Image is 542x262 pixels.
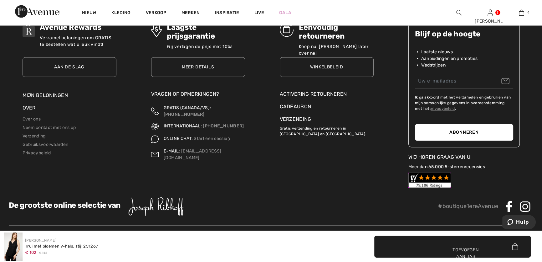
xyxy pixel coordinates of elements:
[430,106,455,111] a: privacybeleid
[455,106,456,111] font: .
[54,64,84,70] font: Aan de slag
[164,123,202,129] font: INTERNATIONAAL:
[151,135,159,143] img: Online chatten
[421,49,453,55] font: Laatste nieuws
[9,201,120,210] font: De grootste online selectie van
[456,9,462,16] img: zoek op de website
[164,148,222,160] a: [EMAIL_ADDRESS][DOMAIN_NAME]
[151,148,159,161] img: Neem contact met ons op
[82,10,96,17] a: Nieuw
[488,9,493,15] a: Aanmelden
[203,123,244,129] font: [PHONE_NUMBER]
[449,130,478,135] font: Abonneren
[23,92,68,98] a: Mijn beloningen
[415,95,511,111] font: Ik ga akkoord met het verzamelen en gebruiken van mijn persoonlijke gegevens in overeenstemming m...
[23,116,41,122] a: Over ons
[194,136,227,141] font: Start een sessie
[25,244,98,249] font: Trui met bloemen V-hals, stijl 251267
[280,104,311,110] font: Cadeaubon
[527,10,529,15] font: 4
[415,29,480,38] font: Blijf op de hoogte
[299,44,368,56] font: Koop nu! [PERSON_NAME] later over na!
[254,10,264,15] font: Live
[488,9,493,16] img: Mijn gegevens
[146,10,166,17] a: Verkoop
[182,64,214,70] font: Meer details
[82,10,96,15] font: Nieuw
[280,57,374,77] a: Winkelbeleid
[23,133,46,139] a: Verzending
[40,23,101,32] font: Avenue Rewards
[512,243,518,250] img: Bag.svg
[421,56,478,61] font: Aanbiedingen en promoties
[408,154,472,160] font: Wij horen graag van u!
[415,74,513,88] input: Uw e-mailadres
[415,124,513,141] button: Abonneren
[182,10,200,15] font: Merken
[151,57,245,77] a: Meer details
[503,201,514,212] img: Facebook
[438,203,498,210] font: #boutique1ereAvenue
[182,10,200,17] a: Merken
[151,91,219,97] font: Vragen of opmerkingen?
[4,233,23,261] img: Trui met bloemen V-hals, stijl 251267
[23,142,69,147] a: Gebruiksvoorwaarden
[280,126,366,136] font: Gratis verzending en retourneren in [GEOGRAPHIC_DATA] en [GEOGRAPHIC_DATA].
[279,9,291,16] a: Gala
[128,197,184,216] img: Joseph Ribkoff
[167,23,215,40] font: Laagste prijsgarantie
[280,116,311,122] a: Verzending
[151,23,162,37] img: Laagste prijsgarantie
[23,125,76,130] a: Neem contact met ons op
[502,215,536,231] iframe: Opent een widget waar u meer informatie kunt vinden
[279,10,291,15] font: Gala
[23,23,35,37] img: Avenue Rewards
[453,247,479,260] font: Toevoegen aan tas
[280,23,294,37] img: Eenvoudig retourneren
[40,35,111,47] font: Verzamel beloningen om GRATIS te bestellen wat u leuk vindt!
[421,62,446,68] font: Wedstrijden
[25,238,56,243] font: [PERSON_NAME]
[475,19,511,24] font: [PERSON_NAME]
[408,173,451,188] img: Klantbeoordelingen
[111,10,131,17] a: Kleding
[164,112,205,117] font: [PHONE_NUMBER]
[254,9,264,16] a: Live
[23,105,36,111] font: Over
[39,251,48,255] font: € 145
[280,91,347,97] font: Activering retourneren
[519,9,524,16] img: Mijn tas
[280,103,374,110] a: Cadeaubon
[506,9,537,16] a: 4
[408,164,485,169] a: Meer dan 65.000 5-sterrenrecensies
[23,150,51,156] a: Privacybeleid
[280,90,374,98] a: Activering retourneren
[151,104,159,118] img: Gratis bellen (Canada/VS)
[164,136,193,141] font: ONLINE CHAT:
[151,123,159,130] img: Internationale
[164,105,211,110] font: GRATIS (CANADA/VS):
[227,136,232,141] img: Online chatten
[310,64,343,70] font: Winkelbeleid
[23,57,116,77] a: Aan de slag
[215,10,239,15] font: Inspiratie
[15,5,59,18] img: 1ère Avenue
[519,201,531,212] img: Instagram
[146,10,166,15] font: Verkoop
[164,148,180,154] font: E-MAIL:
[25,250,37,255] font: € 102
[167,44,233,49] font: Wij verlagen de prijs met 10%!
[111,10,131,15] font: Kleding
